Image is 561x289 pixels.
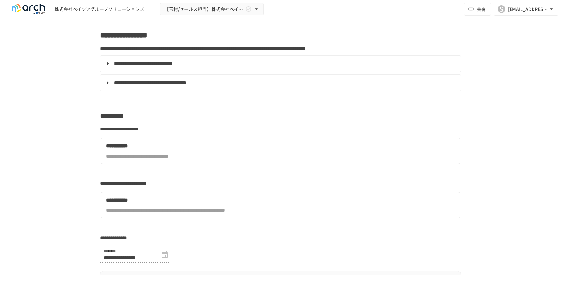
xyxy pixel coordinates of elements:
div: [EMAIL_ADDRESS][DOMAIN_NAME] [508,5,548,13]
button: 【玉村/セールス担当】株式会社ベイシアグループソリューションズ様_導入支援サポート [160,3,264,16]
span: 共有 [477,6,486,13]
img: logo-default@2x-9cf2c760.svg [8,4,49,14]
div: 株式会社ベイシアグループソリューションズ [54,6,144,13]
span: 【玉村/セールス担当】株式会社ベイシアグループソリューションズ様_導入支援サポート [164,5,244,13]
button: S[EMAIL_ADDRESS][DOMAIN_NAME] [494,3,558,16]
div: S [498,5,505,13]
button: 共有 [464,3,491,16]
